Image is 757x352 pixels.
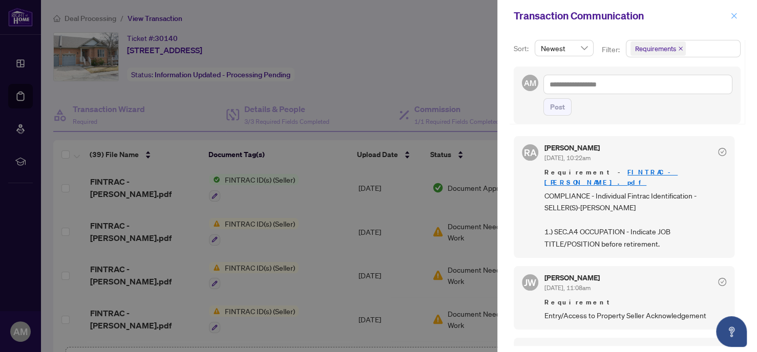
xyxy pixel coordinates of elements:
span: Requirement - [544,167,726,188]
p: Sort: [514,43,531,54]
span: JW [524,275,536,290]
span: check-circle [718,148,726,156]
span: Requirements [635,43,676,54]
span: Requirements [630,41,686,56]
span: COMPLIANCE - Individual Fintrac Identification - SELLER(S)-[PERSON_NAME] 1.) SEC.A4 OCCUPATION - ... [544,190,726,250]
span: [DATE], 11:08am [544,284,591,292]
span: AM [524,77,536,89]
span: close [730,12,738,19]
div: Transaction Communication [514,8,727,24]
span: check-circle [718,278,726,286]
span: close [678,46,683,51]
span: [DATE], 10:22am [544,154,591,162]
button: Post [543,98,572,116]
span: Requirement [544,297,726,307]
p: Filter: [602,44,621,55]
span: Newest [541,40,587,56]
button: Open asap [716,316,747,347]
span: RA [524,145,537,160]
span: Entry/Access to Property Seller Acknowledgement [544,310,726,321]
h5: [PERSON_NAME] [544,144,600,151]
h5: [PERSON_NAME] [544,274,600,281]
